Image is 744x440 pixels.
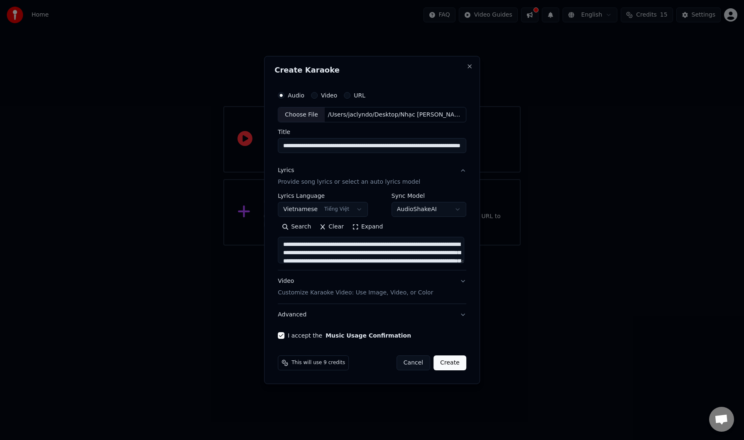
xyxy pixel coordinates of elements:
label: Title [278,129,466,135]
button: Advanced [278,304,466,326]
div: Lyrics [278,167,294,175]
button: Clear [315,221,348,234]
h2: Create Karaoke [274,66,470,74]
div: Choose File [278,107,325,122]
p: Customize Karaoke Video: Use Image, Video, or Color [278,289,433,297]
label: Audio [288,92,304,98]
button: Expand [348,221,387,234]
button: LyricsProvide song lyrics or select an auto lyrics model [278,160,466,193]
label: URL [354,92,365,98]
button: Search [278,221,315,234]
label: Sync Model [392,193,466,199]
div: LyricsProvide song lyrics or select an auto lyrics model [278,193,466,270]
div: /Users/jaclyndo/Desktop/Nhạc [PERSON_NAME] - ƠN LẠ LÙNG (Karaoke) - [PERSON_NAME] [PERSON_NAM... [325,111,466,119]
button: I accept the [325,333,411,338]
label: I accept the [288,333,411,338]
span: This will use 9 credits [291,360,345,366]
label: Lyrics Language [278,193,368,199]
div: Video [278,277,433,297]
button: VideoCustomize Karaoke Video: Use Image, Video, or Color [278,271,466,304]
button: Cancel [396,355,430,370]
button: Create [433,355,466,370]
p: Provide song lyrics or select an auto lyrics model [278,178,420,187]
label: Video [321,92,337,98]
